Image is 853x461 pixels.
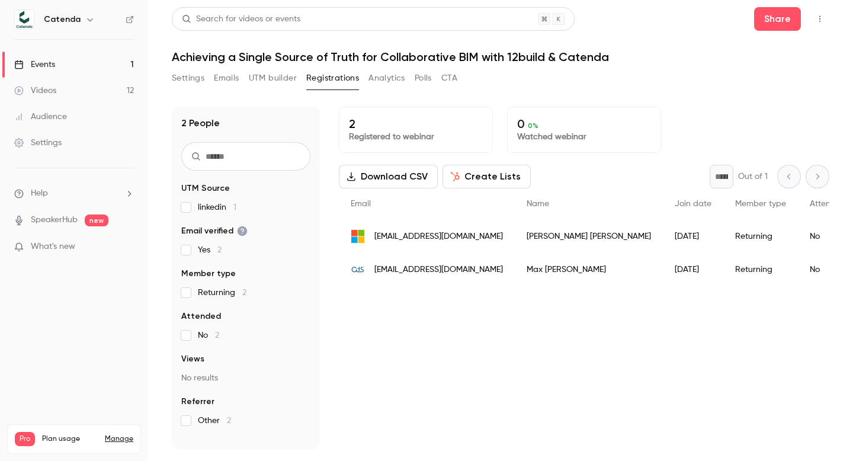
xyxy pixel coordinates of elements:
[181,183,230,194] span: UTM Source
[351,262,365,277] img: team-ats.at
[249,69,297,88] button: UTM builder
[182,13,300,25] div: Search for videos or events
[15,10,34,29] img: Catenda
[368,69,405,88] button: Analytics
[351,200,371,208] span: Email
[14,111,67,123] div: Audience
[517,117,651,131] p: 0
[723,253,798,286] div: Returning
[181,353,204,365] span: Views
[663,220,723,253] div: [DATE]
[172,50,829,64] h1: Achieving a Single Source of Truth for Collaborative BIM with 12build & Catenda
[14,85,56,97] div: Videos
[233,203,236,212] span: 1
[181,183,310,427] section: facet-groups
[120,242,134,252] iframe: Noticeable Trigger
[198,329,219,341] span: No
[181,116,220,130] h1: 2 People
[105,434,133,444] a: Manage
[351,229,365,244] img: outlook.de
[415,69,432,88] button: Polls
[215,331,219,340] span: 2
[14,137,62,149] div: Settings
[306,69,359,88] button: Registrations
[198,415,231,427] span: Other
[42,434,98,444] span: Plan usage
[31,241,75,253] span: What's new
[172,69,204,88] button: Settings
[374,230,503,243] span: [EMAIL_ADDRESS][DOMAIN_NAME]
[15,432,35,446] span: Pro
[14,59,55,71] div: Events
[723,220,798,253] div: Returning
[181,225,248,237] span: Email verified
[528,121,538,130] span: 0 %
[44,14,81,25] h6: Catenda
[810,200,846,208] span: Attended
[217,246,222,254] span: 2
[527,200,549,208] span: Name
[85,215,108,226] span: new
[515,220,663,253] div: [PERSON_NAME] [PERSON_NAME]
[181,396,214,408] span: Referrer
[198,287,246,299] span: Returning
[738,171,768,183] p: Out of 1
[14,187,134,200] li: help-dropdown-opener
[181,268,236,280] span: Member type
[227,417,231,425] span: 2
[181,372,310,384] p: No results
[339,165,438,188] button: Download CSV
[374,264,503,276] span: [EMAIL_ADDRESS][DOMAIN_NAME]
[441,69,457,88] button: CTA
[31,214,78,226] a: SpeakerHub
[198,244,222,256] span: Yes
[663,253,723,286] div: [DATE]
[181,310,221,322] span: Attended
[242,289,246,297] span: 2
[31,187,48,200] span: Help
[517,131,651,143] p: Watched webinar
[349,131,483,143] p: Registered to webinar
[754,7,801,31] button: Share
[515,253,663,286] div: Max [PERSON_NAME]
[442,165,531,188] button: Create Lists
[214,69,239,88] button: Emails
[675,200,711,208] span: Join date
[349,117,483,131] p: 2
[198,201,236,213] span: linkedin
[735,200,786,208] span: Member type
